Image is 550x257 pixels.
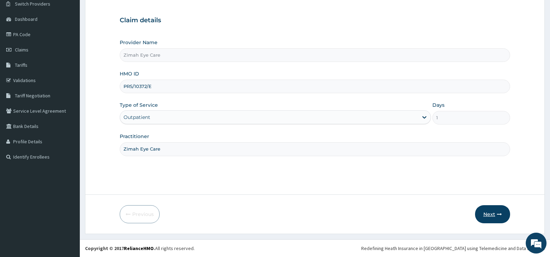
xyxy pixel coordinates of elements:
[120,102,158,109] label: Type of Service
[85,245,155,251] strong: Copyright © 2017 .
[15,47,28,53] span: Claims
[13,35,28,52] img: d_794563401_company_1708531726252_794563401
[120,39,158,46] label: Provider Name
[15,62,27,68] span: Tariffs
[120,142,510,156] input: Enter Name
[124,114,150,121] div: Outpatient
[124,245,154,251] a: RelianceHMO
[15,93,50,99] span: Tariff Negotiation
[120,80,510,93] input: Enter HMO ID
[432,102,445,109] label: Days
[114,3,130,20] div: Minimize live chat window
[40,81,96,152] span: We're online!
[120,205,160,223] button: Previous
[361,245,545,252] div: Redefining Heath Insurance in [GEOGRAPHIC_DATA] using Telemedicine and Data Science!
[120,133,149,140] label: Practitioner
[120,17,510,24] h3: Claim details
[120,70,139,77] label: HMO ID
[15,1,50,7] span: Switch Providers
[80,239,550,257] footer: All rights reserved.
[36,39,117,48] div: Chat with us now
[15,16,37,22] span: Dashboard
[475,205,510,223] button: Next
[3,178,132,202] textarea: Type your message and hit 'Enter'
